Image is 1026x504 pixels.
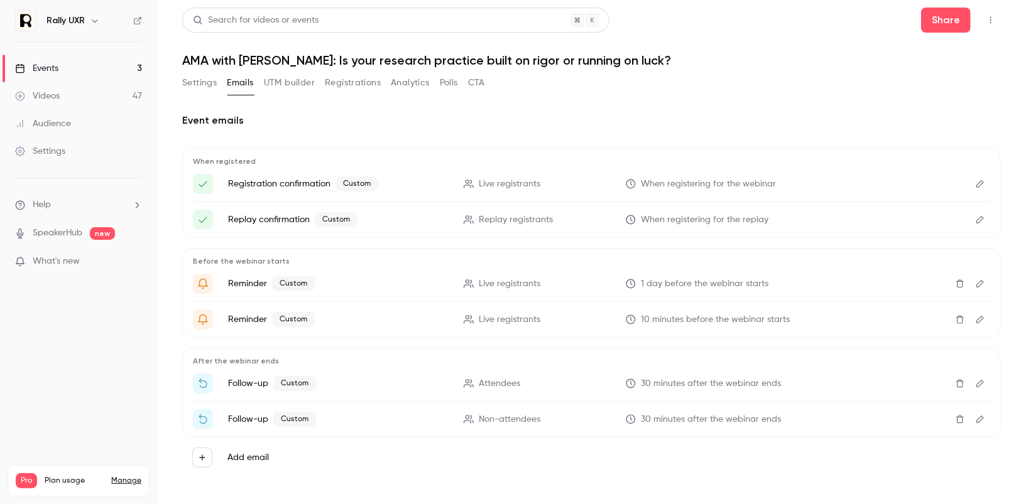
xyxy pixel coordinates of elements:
[479,413,540,426] span: Non-attendees
[15,90,60,102] div: Videos
[193,373,990,394] li: Thanks for attending {{ event_name }}
[227,73,253,93] button: Emails
[228,312,449,327] p: Reminder
[193,274,990,294] li: {{ event_name }} is going live tomorrow!
[315,212,357,227] span: Custom
[193,14,319,27] div: Search for videos or events
[193,356,990,366] p: After the webinar ends
[228,276,449,291] p: Reminder
[950,409,970,429] button: Delete
[15,198,142,212] li: help-dropdown-opener
[228,212,449,227] p: Replay confirmation
[641,313,790,326] span: 10 minutes before the webinar starts
[479,377,520,390] span: Attendees
[468,73,485,93] button: CTA
[15,62,58,75] div: Events
[272,276,315,291] span: Custom
[127,256,142,267] iframe: Noticeable Trigger
[45,476,104,486] span: Plan usage
[46,14,85,27] h6: Rally UXR
[479,313,540,326] span: Live registrants
[440,73,458,93] button: Polls
[15,117,71,130] div: Audience
[950,309,970,330] button: Delete
[970,373,990,394] button: Edit
[336,176,378,191] span: Custom
[950,274,970,294] button: Delete
[479,178,540,191] span: Live registrants
[970,309,990,330] button: Edit
[193,256,990,266] p: Before the webinar starts
[950,373,970,394] button: Delete
[193,174,990,194] li: Here's your access link to {{ event_name }}!
[33,198,51,212] span: Help
[90,227,115,240] span: new
[193,409,990,429] li: Watch the replay of {{ event_name }}
[228,412,449,427] p: Follow-up
[16,11,36,31] img: Rally UXR
[970,174,990,194] button: Edit
[182,73,217,93] button: Settings
[641,277,768,291] span: 1 day before the webinar starts
[182,53,1001,68] h1: AMA with [PERSON_NAME]: Is your research practice built on rigor or running on luck?
[641,213,768,227] span: When registering for the replay
[391,73,430,93] button: Analytics
[272,312,315,327] span: Custom
[182,113,1001,128] h2: Event emails
[33,227,82,240] a: SpeakerHub
[921,8,971,33] button: Share
[193,309,990,330] li: {{ event_name }} is about to go live
[15,145,65,158] div: Settings
[193,156,990,166] p: When registered
[16,473,37,488] span: Pro
[325,73,381,93] button: Registrations
[111,476,141,486] a: Manage
[479,213,553,227] span: Replay registrants
[193,210,990,230] li: Here's your access link to {{ event_name }}!
[970,409,990,429] button: Edit
[273,412,316,427] span: Custom
[273,376,316,391] span: Custom
[264,73,315,93] button: UTM builder
[970,210,990,230] button: Edit
[227,451,269,464] label: Add email
[970,274,990,294] button: Edit
[641,377,781,390] span: 30 minutes after the webinar ends
[641,178,776,191] span: When registering for the webinar
[33,255,80,268] span: What's new
[479,277,540,291] span: Live registrants
[228,176,449,191] p: Registration confirmation
[641,413,781,426] span: 30 minutes after the webinar ends
[228,376,449,391] p: Follow-up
